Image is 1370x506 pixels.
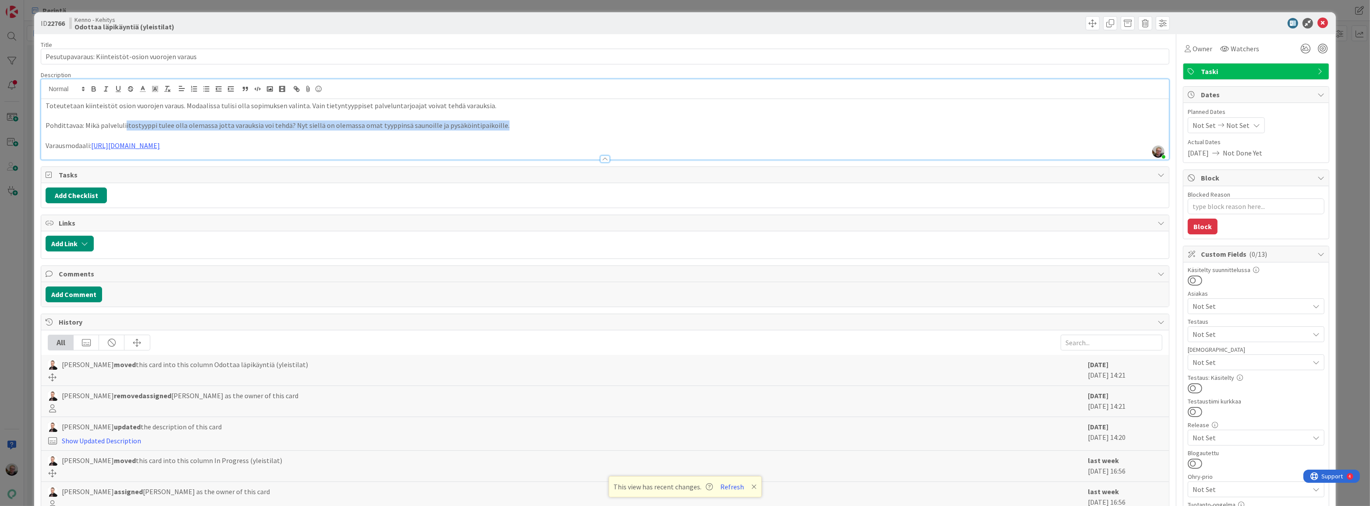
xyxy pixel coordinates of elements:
img: VP [48,391,57,401]
span: Not Set [1193,483,1305,495]
img: VP [48,422,57,432]
span: Kenno - Kehitys [74,16,174,23]
span: Support [18,1,40,12]
span: Watchers [1231,43,1259,54]
div: Testaustiimi kurkkaa [1188,398,1324,404]
img: p6a4HZyo4Mr4c9ktn731l0qbKXGT4cnd.jpg [1152,145,1165,158]
div: [DATE] 14:21 [1088,390,1162,412]
button: Add Checklist [46,188,107,203]
span: Not Set [1193,301,1309,311]
span: Not Set [1193,357,1309,368]
span: Not Set [1193,329,1309,340]
input: type card name here... [41,49,1169,64]
b: [DATE] [1088,422,1108,431]
b: [DATE] [1088,391,1108,400]
div: [DEMOGRAPHIC_DATA] [1188,347,1324,353]
a: Show Updated Description [62,436,141,445]
span: ( 0/13 ) [1249,250,1267,258]
button: Block [1188,219,1218,234]
p: Pohdittavaa: Mikä palveluliitostyyppi tulee olla olemassa jotta varauksia voi tehdä? Nyt siellä o... [46,120,1165,131]
span: Block [1201,173,1313,183]
img: VP [48,456,57,466]
span: ID [41,18,65,28]
span: [PERSON_NAME] this card into this column Odottaa läpikäyntiä (yleistilat) [62,359,308,370]
span: [PERSON_NAME] [PERSON_NAME] as the owner of this card [62,486,270,497]
b: Odottaa läpikäyntiä (yleistilat) [74,23,174,30]
span: Planned Dates [1188,107,1324,117]
b: removed [114,391,142,400]
label: Blocked Reason [1188,191,1230,198]
div: [DATE] 16:56 [1088,455,1162,477]
div: 4 [46,4,48,11]
span: Comments [59,269,1153,279]
span: Not Done Yet [1223,148,1262,158]
span: History [59,317,1153,327]
div: Testaus: Käsitelty [1188,375,1324,381]
input: Search... [1061,335,1162,350]
b: [DATE] [1088,360,1108,369]
img: VP [48,360,57,370]
div: Blogautettu [1188,450,1324,456]
div: Asiakas [1188,290,1324,297]
button: Add Link [46,236,94,251]
span: Tasks [59,170,1153,180]
div: Käsitelty suunnittelussa [1188,267,1324,273]
div: All [48,335,74,350]
img: VP [48,487,57,497]
b: assigned [142,391,171,400]
span: [PERSON_NAME] this card into this column In Progress (yleistilat) [62,455,282,466]
span: Dates [1201,89,1313,100]
span: Description [41,71,71,79]
a: [URL][DOMAIN_NAME] [91,141,160,150]
span: This view has recent changes. [613,481,713,492]
label: Title [41,41,52,49]
b: moved [114,456,136,465]
div: Release [1188,422,1324,428]
span: Links [59,218,1153,228]
span: [DATE] [1188,148,1209,158]
span: [PERSON_NAME] [PERSON_NAME] as the owner of this card [62,390,298,401]
div: Testaus [1188,318,1324,325]
button: Refresh [717,481,747,492]
span: Taski [1201,66,1313,77]
b: last week [1088,456,1119,465]
span: Not Set [1226,120,1250,131]
b: 22766 [47,19,65,28]
b: assigned [114,487,143,496]
span: Not Set [1193,120,1216,131]
p: Varausmodaali: [46,141,1165,151]
span: Owner [1193,43,1212,54]
b: updated [114,422,141,431]
div: Ohry-prio [1188,474,1324,480]
div: [DATE] 14:20 [1088,421,1162,446]
span: Custom Fields [1201,249,1313,259]
span: Actual Dates [1188,138,1324,147]
b: last week [1088,487,1119,496]
p: Toteutetaan kiinteistöt osion vuorojen varaus. Modaalissa tulisi olla sopimuksen valinta. Vain ti... [46,101,1165,111]
button: Add Comment [46,287,102,302]
span: Not Set [1193,432,1309,443]
b: moved [114,360,136,369]
span: [PERSON_NAME] the description of this card [62,421,222,432]
div: [DATE] 14:21 [1088,359,1162,381]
